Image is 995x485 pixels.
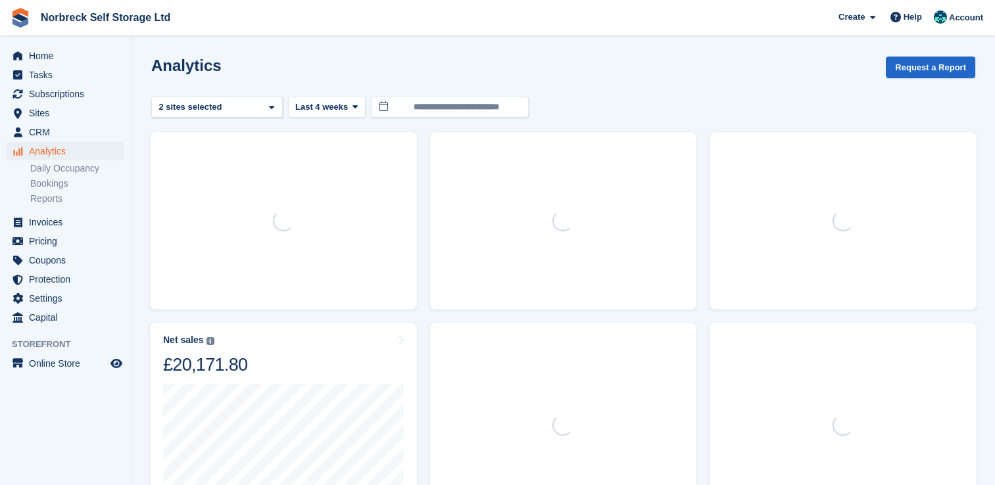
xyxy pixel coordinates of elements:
a: Norbreck Self Storage Ltd [36,7,176,28]
span: Coupons [29,251,108,269]
button: Last 4 weeks [288,97,366,118]
a: menu [7,213,124,231]
span: Account [949,11,983,24]
img: stora-icon-8386f47178a22dfd0bd8f6a31ec36ba5ce8667c1dd55bd0f319d3a0aa187defe.svg [11,8,30,28]
span: CRM [29,123,108,141]
button: Request a Report [886,57,975,78]
span: Home [29,47,108,65]
h2: Analytics [151,57,222,74]
a: menu [7,354,124,373]
a: menu [7,47,124,65]
span: Capital [29,308,108,327]
a: menu [7,308,124,327]
div: Net sales [163,335,203,346]
img: icon-info-grey-7440780725fd019a000dd9b08b2336e03edf1995a4989e88bcd33f0948082b44.svg [206,337,214,345]
a: menu [7,104,124,122]
img: Sally King [934,11,947,24]
a: menu [7,123,124,141]
span: Last 4 weeks [295,101,348,114]
a: menu [7,289,124,308]
span: Help [904,11,922,24]
a: menu [7,251,124,269]
a: Daily Occupancy [30,162,124,175]
a: Preview store [109,356,124,371]
span: Analytics [29,142,108,160]
span: Storefront [12,338,131,351]
span: Online Store [29,354,108,373]
a: Bookings [30,177,124,190]
a: menu [7,270,124,289]
a: menu [7,85,124,103]
span: Sites [29,104,108,122]
span: Settings [29,289,108,308]
div: £20,171.80 [163,354,247,376]
span: Subscriptions [29,85,108,103]
div: 2 sites selected [157,101,227,114]
a: menu [7,66,124,84]
span: Tasks [29,66,108,84]
span: Protection [29,270,108,289]
span: Pricing [29,232,108,250]
span: Create [838,11,865,24]
a: menu [7,232,124,250]
a: Reports [30,193,124,205]
span: Invoices [29,213,108,231]
a: menu [7,142,124,160]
